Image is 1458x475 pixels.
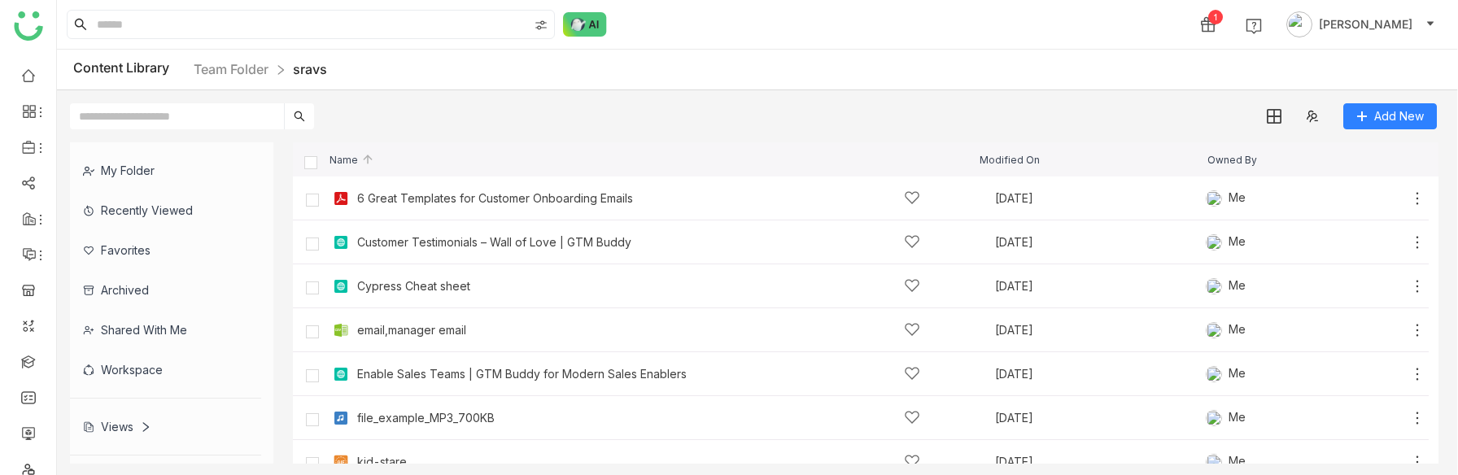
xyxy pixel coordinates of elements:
[70,350,261,390] div: Workspace
[563,12,607,37] img: ask-buddy-normal.svg
[1206,454,1222,470] img: 684a9b3fde261c4b36a3d19f
[995,237,1207,248] div: [DATE]
[357,368,687,381] a: Enable Sales Teams | GTM Buddy for Modern Sales Enablers
[1206,278,1222,294] img: 684a9b3fde261c4b36a3d19f
[70,270,261,310] div: Archived
[1206,278,1246,294] div: Me
[330,155,374,165] span: Name
[357,192,633,205] a: 6 Great Templates for Customer Onboarding Emails
[1206,366,1222,382] img: 684a9b3fde261c4b36a3d19f
[995,456,1207,468] div: [DATE]
[535,19,548,32] img: search-type.svg
[1206,322,1246,338] div: Me
[1283,11,1438,37] button: [PERSON_NAME]
[1206,366,1246,382] div: Me
[1343,103,1437,129] button: Add New
[1208,10,1223,24] div: 1
[73,59,327,80] div: Content Library
[333,366,349,382] img: article.svg
[1267,109,1281,124] img: grid.svg
[357,236,631,249] a: Customer Testimonials – Wall of Love | GTM Buddy
[83,420,151,434] div: Views
[333,454,349,470] img: gif.svg
[333,410,349,426] img: mp3.svg
[1246,18,1262,34] img: help.svg
[361,153,374,166] img: arrow-up.svg
[1206,410,1246,426] div: Me
[293,61,327,77] a: sravs
[1206,234,1222,251] img: 684a9b3fde261c4b36a3d19f
[333,190,349,207] img: pdf.svg
[1374,107,1424,125] span: Add New
[70,230,261,270] div: Favorites
[357,412,495,425] a: file_example_MP3_700KB
[995,193,1207,204] div: [DATE]
[14,11,43,41] img: logo
[333,234,349,251] img: article.svg
[70,310,261,350] div: Shared with me
[70,150,261,190] div: My Folder
[1206,234,1246,251] div: Me
[1206,190,1246,207] div: Me
[1206,322,1222,338] img: 684a9b3fde261c4b36a3d19f
[357,324,466,337] a: email,manager email
[995,412,1207,424] div: [DATE]
[70,190,261,230] div: Recently Viewed
[980,155,1040,165] span: Modified On
[1206,410,1222,426] img: 684a9b3fde261c4b36a3d19f
[333,322,349,338] img: csv.svg
[333,278,349,294] img: article.svg
[1286,11,1312,37] img: avatar
[1206,454,1246,470] div: Me
[1319,15,1412,33] span: [PERSON_NAME]
[1206,190,1222,207] img: 684a9b3fde261c4b36a3d19f
[357,455,407,468] a: kid-stare
[357,280,470,293] a: Cypress Cheat sheet
[1207,155,1257,165] span: Owned By
[194,61,268,77] a: Team Folder
[995,325,1207,336] div: [DATE]
[995,281,1207,292] div: [DATE]
[995,368,1207,380] div: [DATE]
